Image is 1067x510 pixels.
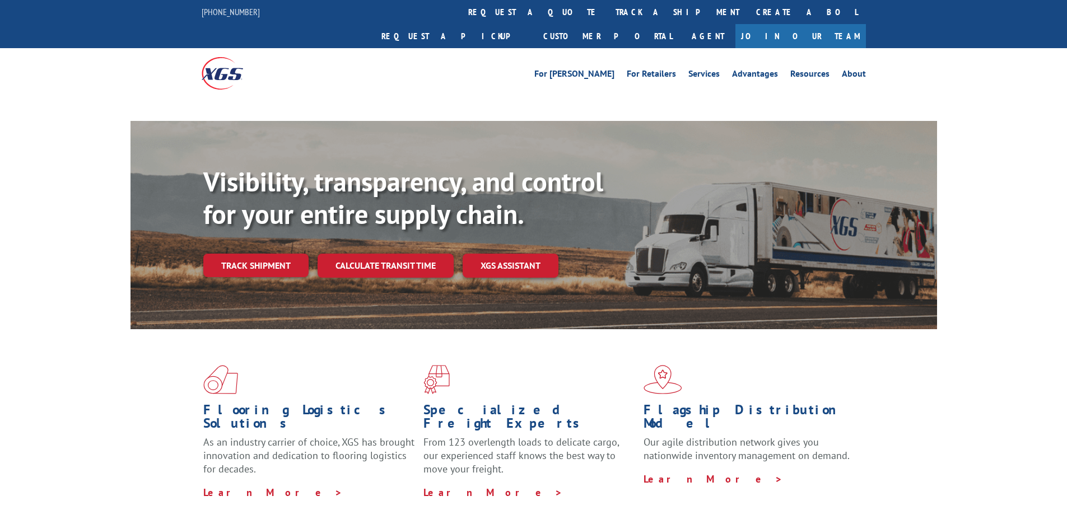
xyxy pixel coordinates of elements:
[681,24,735,48] a: Agent
[644,365,682,394] img: xgs-icon-flagship-distribution-model-red
[423,436,635,485] p: From 123 overlength loads to delicate cargo, our experienced staff knows the best way to move you...
[423,403,635,436] h1: Specialized Freight Experts
[423,365,450,394] img: xgs-icon-focused-on-flooring-red
[732,69,778,82] a: Advantages
[373,24,535,48] a: Request a pickup
[535,24,681,48] a: Customer Portal
[842,69,866,82] a: About
[790,69,830,82] a: Resources
[203,365,238,394] img: xgs-icon-total-supply-chain-intelligence-red
[203,164,603,231] b: Visibility, transparency, and control for your entire supply chain.
[318,254,454,278] a: Calculate transit time
[203,486,343,499] a: Learn More >
[644,403,855,436] h1: Flagship Distribution Model
[423,486,563,499] a: Learn More >
[735,24,866,48] a: Join Our Team
[627,69,676,82] a: For Retailers
[688,69,720,82] a: Services
[203,436,414,475] span: As an industry carrier of choice, XGS has brought innovation and dedication to flooring logistics...
[534,69,614,82] a: For [PERSON_NAME]
[644,436,850,462] span: Our agile distribution network gives you nationwide inventory management on demand.
[644,472,783,485] a: Learn More >
[203,403,415,436] h1: Flooring Logistics Solutions
[203,254,309,277] a: Track shipment
[463,254,558,278] a: XGS ASSISTANT
[202,6,260,17] a: [PHONE_NUMBER]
